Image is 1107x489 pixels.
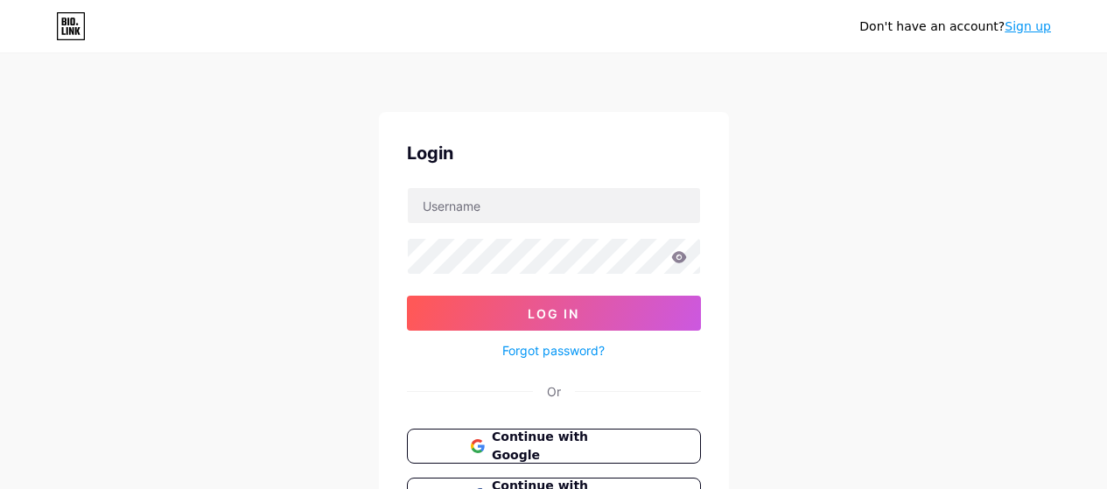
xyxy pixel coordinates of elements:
[1005,19,1051,33] a: Sign up
[408,188,700,223] input: Username
[407,429,701,464] button: Continue with Google
[859,17,1051,36] div: Don't have an account?
[502,341,605,360] a: Forgot password?
[528,306,579,321] span: Log In
[492,428,636,465] span: Continue with Google
[407,296,701,331] button: Log In
[547,382,561,401] div: Or
[407,140,701,166] div: Login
